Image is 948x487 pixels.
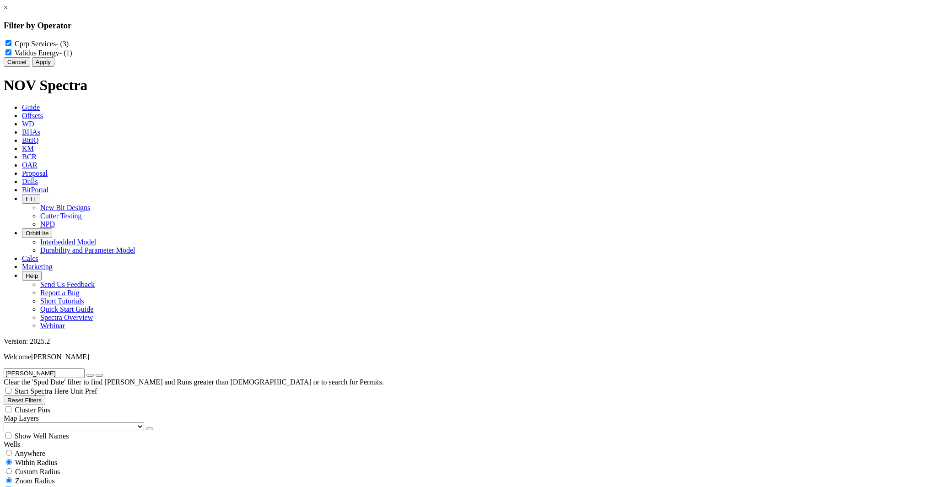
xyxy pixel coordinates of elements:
[70,387,97,395] span: Unit Pref
[40,204,90,211] a: New Bit Designs
[15,468,60,476] span: Custom Radius
[32,57,54,67] button: Apply
[22,169,48,177] span: Proposal
[4,414,39,422] span: Map Layers
[4,77,944,94] h1: NOV Spectra
[22,161,38,169] span: OAR
[22,128,40,136] span: BHAs
[22,136,38,144] span: BitIQ
[22,145,34,152] span: KM
[4,4,8,11] a: ×
[4,440,944,449] div: Wells
[22,178,38,185] span: Dulls
[4,395,45,405] button: Reset Filters
[15,449,45,457] span: Anywhere
[40,305,93,313] a: Quick Start Guide
[22,112,43,119] span: Offsets
[22,254,38,262] span: Calcs
[22,153,37,161] span: BCR
[40,289,79,297] a: Report a Bug
[56,40,69,48] span: - (3)
[15,40,69,48] label: Cprp Services
[15,49,72,57] label: Validus Energy
[15,477,55,485] span: Zoom Radius
[26,272,38,279] span: Help
[40,281,95,288] a: Send Us Feedback
[15,432,69,440] span: Show Well Names
[40,314,93,321] a: Spectra Overview
[15,406,50,414] span: Cluster Pins
[22,103,40,111] span: Guide
[40,212,82,220] a: Cutter Testing
[40,220,55,228] a: NPD
[15,387,68,395] span: Start Spectra Here
[4,21,944,31] h3: Filter by Operator
[40,238,96,246] a: Interbedded Model
[40,246,135,254] a: Durability and Parameter Model
[40,322,65,330] a: Webinar
[15,459,57,466] span: Within Radius
[4,337,944,346] div: Version: 2025.2
[22,263,53,271] span: Marketing
[59,49,72,57] span: - (1)
[26,195,37,202] span: FTT
[22,120,34,128] span: WD
[4,57,30,67] button: Cancel
[31,353,89,361] span: [PERSON_NAME]
[22,186,48,194] span: BitPortal
[26,230,48,237] span: OrbitLite
[4,353,944,361] p: Welcome
[4,378,384,386] span: Clear the 'Spud Date' filter to find [PERSON_NAME] and Runs greater than [DEMOGRAPHIC_DATA] or to...
[40,297,84,305] a: Short Tutorials
[4,368,85,378] input: Search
